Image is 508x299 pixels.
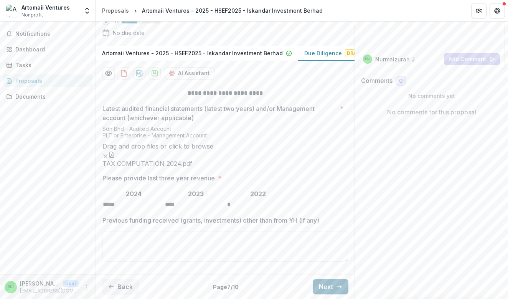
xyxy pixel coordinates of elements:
p: Page 7 / 10 [213,283,239,291]
p: Please provide last three year revenue [102,173,215,183]
button: Add Comment [444,53,500,65]
p: User [63,280,79,287]
p: Drag and drop files or [102,142,213,151]
button: More [82,282,91,292]
button: Next [313,279,348,294]
a: Tasks [3,59,92,71]
p: Previous funding received (grants, investments) other than from YH (if any) [102,216,319,225]
h2: Comments [361,77,393,84]
p: [PERSON_NAME] [20,279,60,287]
p: Latest audited financial statements (latest two years) and/or Management account (whichever appli... [102,104,337,122]
button: download-proposal [133,67,145,79]
p: Artomaii Ventures - 2025 - HSEF2025 - Iskandar Investment Berhad [102,49,283,57]
button: AI Assistant [164,67,214,79]
button: Open entity switcher [82,3,92,18]
button: download-proposal [118,67,130,79]
div: Proposals [15,77,86,85]
div: Artomaii Ventures - 2025 - HSEF2025 - Iskandar Investment Berhad [142,7,323,15]
span: Nonprofit [21,12,43,18]
div: Dashboard [15,45,86,53]
p: Nurmaizurah J [375,55,415,63]
div: No due date [113,29,145,37]
div: Nurmaizurah Jamaludin [8,284,14,289]
button: Notifications [3,28,92,40]
p: 40 % [113,19,119,25]
nav: breadcrumb [99,5,326,16]
button: Remove File [102,151,109,160]
div: Remove FileTAX COMPUTATION 2024.pdf [102,151,348,167]
a: Dashboard [3,43,92,56]
a: Proposals [3,74,92,87]
div: Proposals [102,7,129,15]
th: 2024 [102,189,165,199]
th: 2023 [165,189,227,199]
img: Artomaii Ventures [6,5,18,17]
p: [EMAIL_ADDRESS][DOMAIN_NAME] [20,287,79,294]
div: Documents [15,93,86,101]
button: Get Help [490,3,505,18]
span: click to browse [169,142,213,150]
button: Preview 21758a10-9d24-4002-be49-461ed7b88e94-1.pdf [102,67,115,79]
div: Sdn Bhd - Audited Account PLT or Enterprise - Management Account [102,126,348,142]
span: TAX COMPUTATION 2024.pdf [102,160,348,167]
p: Due Diligence [304,49,342,57]
span: 0 [399,78,402,84]
button: download-proposal [148,67,161,79]
div: Artomaii Ventures [21,3,70,12]
a: Documents [3,90,92,103]
button: Partners [471,3,487,18]
div: Nurmaizurah Jamaludin [365,57,370,61]
span: Notifications [15,31,89,37]
p: No comments yet [361,92,502,100]
p: No comments for this proposal [387,107,476,117]
span: Draft [345,50,365,57]
div: Tasks [15,61,86,69]
a: Proposals [99,5,132,16]
th: 2022 [227,189,289,199]
button: Back [102,279,139,294]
